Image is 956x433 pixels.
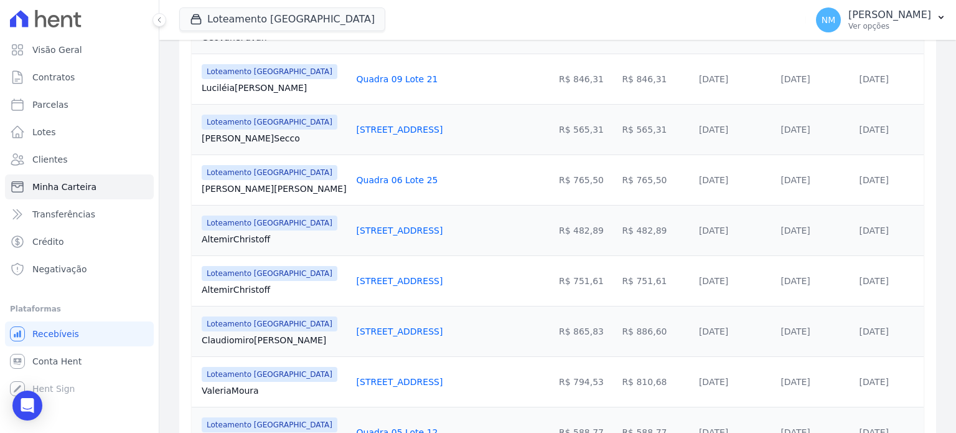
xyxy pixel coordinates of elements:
[860,226,889,236] a: [DATE]
[780,326,810,336] a: [DATE]
[5,349,154,374] a: Conta Hent
[32,71,75,83] span: Contratos
[617,205,694,255] td: R$ 482,89
[202,115,337,130] span: Loteamento [GEOGRAPHIC_DATA]
[202,283,347,296] a: AltemirChristoff
[699,175,728,185] a: [DATE]
[848,9,931,21] p: [PERSON_NAME]
[699,377,728,387] a: [DATE]
[12,391,42,421] div: Open Intercom Messenger
[5,37,154,62] a: Visão Geral
[32,355,82,368] span: Conta Hent
[860,377,889,387] a: [DATE]
[202,367,337,382] span: Loteamento [GEOGRAPHIC_DATA]
[357,125,443,135] a: [STREET_ADDRESS]
[32,44,82,56] span: Visão Geral
[5,120,154,145] a: Lotes
[202,334,347,346] a: Claudiomiro[PERSON_NAME]
[5,321,154,346] a: Recebíveis
[699,326,728,336] a: [DATE]
[202,132,347,145] a: [PERSON_NAME]Secco
[822,16,836,24] span: NM
[179,7,385,31] button: Loteamento [GEOGRAPHIC_DATA]
[554,306,617,356] td: R$ 865,83
[780,125,810,135] a: [DATE]
[202,266,337,281] span: Loteamento [GEOGRAPHIC_DATA]
[860,175,889,185] a: [DATE]
[860,276,889,286] a: [DATE]
[32,328,79,340] span: Recebíveis
[5,257,154,282] a: Negativação
[202,384,347,397] a: ValeriaMoura
[617,356,694,407] td: R$ 810,68
[860,125,889,135] a: [DATE]
[5,92,154,117] a: Parcelas
[617,155,694,205] td: R$ 765,50
[699,276,728,286] a: [DATE]
[357,74,438,84] a: Quadra 09 Lote 21
[848,21,931,31] p: Ver opções
[32,263,87,275] span: Negativação
[32,126,56,138] span: Lotes
[5,65,154,90] a: Contratos
[806,2,956,37] button: NM [PERSON_NAME] Ver opções
[554,54,617,104] td: R$ 846,31
[860,74,889,84] a: [DATE]
[860,326,889,336] a: [DATE]
[202,233,347,245] a: AltemirChristoff
[780,74,810,84] a: [DATE]
[357,226,443,236] a: [STREET_ADDRESS]
[554,205,617,255] td: R$ 482,89
[780,276,810,286] a: [DATE]
[554,155,617,205] td: R$ 765,50
[202,64,337,79] span: Loteamento [GEOGRAPHIC_DATA]
[202,216,337,231] span: Loteamento [GEOGRAPHIC_DATA]
[202,165,337,180] span: Loteamento [GEOGRAPHIC_DATA]
[357,377,443,387] a: [STREET_ADDRESS]
[357,175,438,185] a: Quadra 06 Lote 25
[202,316,337,331] span: Loteamento [GEOGRAPHIC_DATA]
[554,104,617,155] td: R$ 565,31
[617,255,694,306] td: R$ 751,61
[699,74,728,84] a: [DATE]
[617,306,694,356] td: R$ 886,60
[202,183,347,195] a: [PERSON_NAME][PERSON_NAME]
[5,229,154,254] a: Crédito
[780,377,810,387] a: [DATE]
[5,202,154,227] a: Transferências
[32,236,64,248] span: Crédito
[699,125,728,135] a: [DATE]
[617,104,694,155] td: R$ 565,31
[5,147,154,172] a: Clientes
[780,175,810,185] a: [DATE]
[202,82,347,94] a: Luciléia[PERSON_NAME]
[32,153,67,166] span: Clientes
[554,255,617,306] td: R$ 751,61
[32,181,96,193] span: Minha Carteira
[5,174,154,199] a: Minha Carteira
[357,326,443,336] a: [STREET_ADDRESS]
[554,356,617,407] td: R$ 794,53
[10,302,149,316] div: Plataformas
[202,417,337,432] span: Loteamento [GEOGRAPHIC_DATA]
[32,98,68,111] span: Parcelas
[780,226,810,236] a: [DATE]
[357,276,443,286] a: [STREET_ADDRESS]
[32,208,95,221] span: Transferências
[617,54,694,104] td: R$ 846,31
[699,226,728,236] a: [DATE]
